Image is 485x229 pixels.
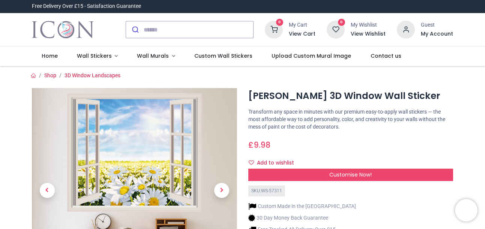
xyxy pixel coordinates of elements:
div: My Cart [289,21,315,29]
div: Free Delivery Over £15 - Satisfaction Guarantee [32,3,141,10]
span: Next [214,183,229,198]
a: Wall Murals [128,46,185,66]
button: Submit [126,21,144,38]
iframe: Customer reviews powered by Trustpilot [296,3,453,10]
a: 0 [265,26,283,32]
a: View Cart [289,30,315,38]
a: View Wishlist [351,30,386,38]
a: 3D Window Landscapes [65,72,120,78]
span: Upload Custom Mural Image [272,52,351,60]
button: Add to wishlistAdd to wishlist [248,157,300,169]
iframe: Brevo live chat [455,199,477,222]
span: £ [248,139,270,150]
div: SKU: WS-57311 [248,186,285,196]
span: Home [42,52,58,60]
li: 30 Day Money Back Guarantee [248,214,356,222]
sup: 0 [276,19,283,26]
i: Add to wishlist [249,160,254,165]
a: My Account [421,30,453,38]
sup: 0 [338,19,345,26]
span: Wall Stickers [77,52,112,60]
a: Logo of Icon Wall Stickers [32,19,94,40]
span: Contact us [371,52,401,60]
div: My Wishlist [351,21,386,29]
h1: [PERSON_NAME] 3D Window Wall Sticker [248,90,453,102]
span: Previous [40,183,55,198]
span: 9.98 [254,139,270,150]
a: Wall Stickers [67,46,128,66]
span: Custom Wall Stickers [194,52,252,60]
a: 0 [327,26,345,32]
a: Shop [44,72,56,78]
p: Transform any space in minutes with our premium easy-to-apply wall stickers — the most affordable... [248,108,453,130]
span: Customise Now! [329,171,372,178]
img: Icon Wall Stickers [32,19,94,40]
div: Guest [421,21,453,29]
span: Wall Murals [137,52,169,60]
li: Custom Made in the [GEOGRAPHIC_DATA] [248,202,356,210]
